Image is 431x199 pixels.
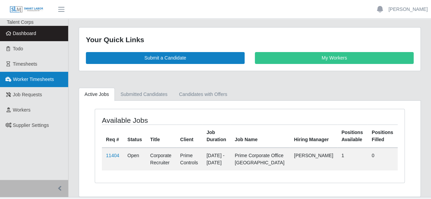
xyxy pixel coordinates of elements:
img: SLM Logo [10,6,44,13]
th: Client [176,125,202,148]
td: Prime Corporate Office [GEOGRAPHIC_DATA] [231,148,290,170]
th: Title [146,125,176,148]
td: Corporate Recruiter [146,148,176,170]
a: Candidates with Offers [173,88,233,101]
td: 0 [368,148,398,170]
a: Submitted Candidates [115,88,173,101]
td: 1 [337,148,368,170]
span: Worker Timesheets [13,77,54,82]
a: My Workers [255,52,414,64]
td: Open [123,148,146,170]
a: Active Jobs [79,88,115,101]
span: Dashboard [13,31,36,36]
a: [PERSON_NAME] [388,6,428,13]
a: 11404 [106,153,119,158]
th: Job Duration [202,125,231,148]
th: Positions Available [337,125,368,148]
h4: Available Jobs [102,116,219,125]
span: Supplier Settings [13,122,49,128]
td: [PERSON_NAME] [290,148,337,170]
span: Workers [13,107,31,113]
span: Timesheets [13,61,37,67]
th: Status [123,125,146,148]
th: Positions Filled [368,125,398,148]
div: Your Quick Links [86,34,414,45]
span: Talent Corps [7,19,34,25]
td: [DATE] - [DATE] [202,148,231,170]
a: Submit a Candidate [86,52,245,64]
span: Todo [13,46,23,51]
span: Job Requests [13,92,42,97]
th: Job Name [231,125,290,148]
td: Prime Controls [176,148,202,170]
th: Req # [102,125,123,148]
th: Hiring Manager [290,125,337,148]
